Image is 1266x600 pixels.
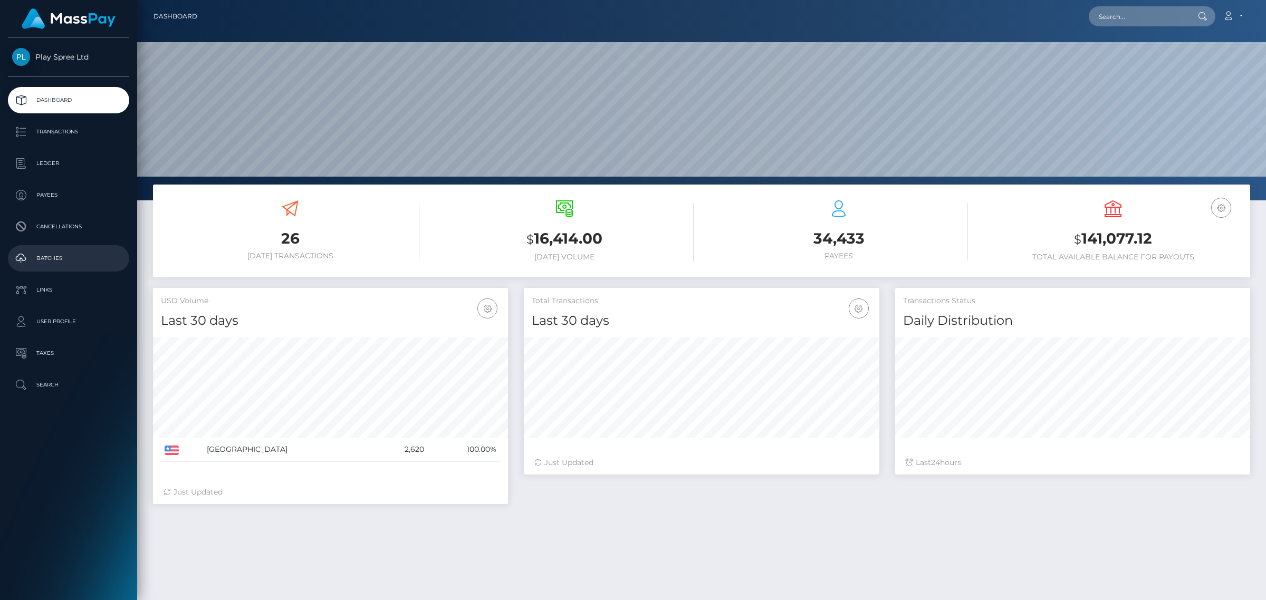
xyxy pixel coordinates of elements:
a: Cancellations [8,214,129,240]
a: Payees [8,182,129,208]
p: Ledger [12,156,125,171]
td: 2,620 [376,438,428,462]
small: $ [1074,232,1081,247]
span: Play Spree Ltd [8,52,129,62]
a: Search [8,372,129,398]
h6: [DATE] Transactions [161,251,419,260]
a: Taxes [8,340,129,366]
div: Just Updated [164,487,497,498]
a: Batches [8,245,129,272]
a: Transactions [8,119,129,145]
p: Dashboard [12,92,125,108]
h6: Payees [709,251,968,260]
input: Search... [1089,6,1188,26]
p: Cancellations [12,219,125,235]
p: Transactions [12,124,125,140]
p: Taxes [12,345,125,361]
span: 24 [931,458,940,467]
h3: 141,077.12 [984,228,1242,250]
div: Last hours [906,457,1240,468]
p: Payees [12,187,125,203]
p: User Profile [12,314,125,330]
small: $ [526,232,534,247]
h5: Transactions Status [903,296,1242,306]
a: Ledger [8,150,129,177]
h6: [DATE] Volume [435,253,694,262]
a: Dashboard [154,5,197,27]
h3: 26 [161,228,419,249]
h5: Total Transactions [532,296,871,306]
h5: USD Volume [161,296,500,306]
a: Links [8,277,129,303]
div: Just Updated [534,457,868,468]
td: 100.00% [428,438,500,462]
img: US.png [165,446,179,455]
h3: 16,414.00 [435,228,694,250]
img: MassPay Logo [22,8,116,29]
h6: Total Available Balance for Payouts [984,253,1242,262]
h4: Daily Distribution [903,312,1242,330]
a: User Profile [8,308,129,335]
p: Links [12,282,125,298]
a: Dashboard [8,87,129,113]
p: Search [12,377,125,393]
td: [GEOGRAPHIC_DATA] [203,438,376,462]
h3: 34,433 [709,228,968,249]
p: Batches [12,250,125,266]
h4: Last 30 days [532,312,871,330]
img: Play Spree Ltd [12,48,30,66]
h4: Last 30 days [161,312,500,330]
